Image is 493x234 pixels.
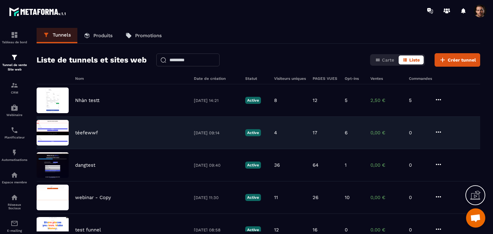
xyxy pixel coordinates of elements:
img: automations [11,104,18,112]
img: automations [11,171,18,179]
p: Réseaux Sociaux [2,203,27,210]
p: 16 [313,227,317,233]
p: 0 [409,195,428,200]
img: automations [11,149,18,156]
span: Créer tunnel [448,57,476,63]
p: Webinaire [2,113,27,117]
h6: PAGES VUES [313,76,338,81]
p: [DATE] 09:40 [194,163,239,168]
p: 64 [313,162,318,168]
p: Nhàn testt [75,97,99,103]
p: 2,50 € [370,97,402,103]
p: E-mailing [2,229,27,232]
a: formationformationTunnel de vente Site web [2,49,27,77]
p: 5 [409,97,428,103]
img: image [37,120,69,146]
a: social-networksocial-networkRéseaux Sociaux [2,189,27,215]
a: automationsautomationsWebinaire [2,99,27,121]
img: formation [11,54,18,61]
p: Active [245,226,261,233]
p: 0 [409,162,428,168]
a: formationformationTableau de bord [2,26,27,49]
button: Liste [399,55,424,64]
p: Active [245,162,261,169]
p: [DATE] 08:58 [194,228,239,232]
img: email [11,220,18,227]
p: 5 [345,97,348,103]
p: Active [245,97,261,104]
p: Tunnels [53,32,71,38]
p: 10 [345,195,350,200]
h6: Opt-ins [345,76,364,81]
p: Tableau de bord [2,40,27,44]
p: 0 [409,227,428,233]
a: schedulerschedulerPlanificateur [2,121,27,144]
h6: Commandes [409,76,432,81]
span: Liste [409,57,420,63]
p: Promotions [135,33,162,38]
img: social-network [11,194,18,201]
p: dangtest [75,162,95,168]
p: Produits [93,33,113,38]
img: logo [9,6,67,17]
p: Active [245,129,261,136]
h6: Statut [245,76,268,81]
p: CRM [2,91,27,94]
div: Mở cuộc trò chuyện [466,208,485,228]
img: image [37,152,69,178]
a: formationformationCRM [2,77,27,99]
p: [DATE] 14:21 [194,98,239,103]
button: Créer tunnel [435,53,480,67]
p: 11 [274,195,278,200]
h6: Ventes [370,76,402,81]
p: Planificateur [2,136,27,139]
h6: Visiteurs uniques [274,76,306,81]
p: téefewwf [75,130,98,136]
p: 4 [274,130,277,136]
p: Espace membre [2,180,27,184]
img: scheduler [11,126,18,134]
span: Carte [382,57,394,63]
p: 6 [345,130,348,136]
p: 0,00 € [370,130,402,136]
p: 12 [274,227,279,233]
p: 36 [274,162,280,168]
p: 0,00 € [370,227,402,233]
p: 0 [409,130,428,136]
p: 1 [345,162,347,168]
a: Promotions [119,28,168,43]
p: webinar - Copy [75,195,111,200]
p: 0,00 € [370,195,402,200]
a: automationsautomationsAutomatisations [2,144,27,166]
p: 0,00 € [370,162,402,168]
p: 12 [313,97,317,103]
p: 0 [345,227,348,233]
a: Produits [77,28,119,43]
img: image [37,185,69,210]
p: Tunnel de vente Site web [2,63,27,72]
button: Carte [371,55,398,64]
h6: Date de création [194,76,239,81]
p: test funnel [75,227,101,233]
p: 26 [313,195,318,200]
a: Tunnels [37,28,77,43]
p: Active [245,194,261,201]
p: [DATE] 11:30 [194,195,239,200]
img: image [37,88,69,113]
p: Automatisations [2,158,27,162]
h2: Liste de tunnels et sites web [37,54,147,66]
p: 17 [313,130,317,136]
p: [DATE] 09:14 [194,130,239,135]
h6: Nom [75,76,187,81]
p: 8 [274,97,277,103]
img: formation [11,31,18,39]
img: formation [11,81,18,89]
a: automationsautomationsEspace membre [2,166,27,189]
